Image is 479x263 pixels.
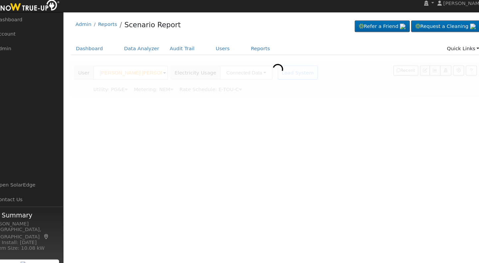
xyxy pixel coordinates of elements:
[127,45,170,57] a: Data Analyzer
[170,45,204,57] a: Audit Trail
[403,25,467,36] a: Request a Cleaning
[3,213,71,220] div: [PERSON_NAME]
[3,230,71,237] div: Solar Install: [DATE]
[3,204,71,213] span: Site Summary
[247,45,275,57] a: Reports
[107,26,125,31] a: Reports
[433,6,472,11] span: [PERSON_NAME]
[214,45,237,57] a: Users
[392,28,398,33] img: retrieve
[86,26,101,31] a: Admin
[458,28,464,33] img: retrieve
[3,218,71,232] div: [GEOGRAPHIC_DATA], [GEOGRAPHIC_DATA]
[132,25,186,33] a: Scenario Report
[3,236,71,243] div: System Size: 10.08 kW
[431,45,472,57] a: Quick Links
[82,45,117,57] a: Dashboard
[35,252,40,257] img: retrieve
[350,25,401,36] a: Refer a Friend
[5,4,75,19] img: Know True-Up
[56,226,62,231] a: Map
